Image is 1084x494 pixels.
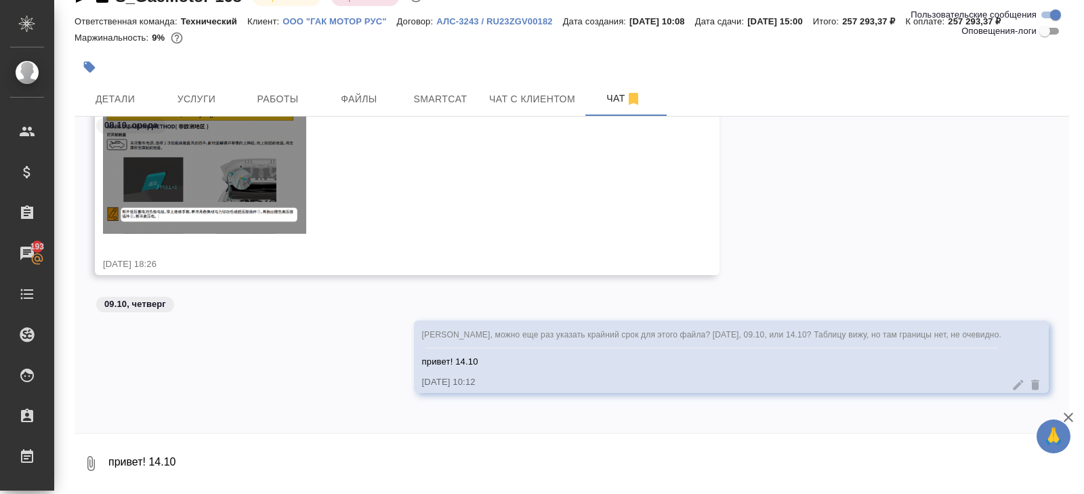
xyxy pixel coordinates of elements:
[422,356,478,367] span: привет! 14.10
[422,330,1001,339] span: [PERSON_NAME], можно еще раз указать крайний срок для этого файла? [DATE], 09.10, или 14.10? Табл...
[104,297,166,311] p: 09.10, четверг
[629,16,695,26] p: [DATE] 10:08
[436,15,562,26] a: АЛС-3243 / RU23ZGV00182
[181,16,247,26] p: Технический
[168,29,186,47] button: 196002.00 RUB;
[422,375,1001,389] div: [DATE] 10:12
[245,91,310,108] span: Работы
[75,33,152,43] p: Маржинальность:
[489,91,575,108] span: Чат с клиентом
[75,52,104,82] button: Добавить тэг
[591,90,656,107] span: Чат
[164,91,229,108] span: Услуги
[842,16,905,26] p: 257 293,37 ₽
[283,15,396,26] a: ООО "ГАК МОТОР РУС"
[103,258,672,271] div: [DATE] 18:26
[103,102,306,234] img: CleanShot 2025-10-08 at 17.26.23@2x.png
[563,16,629,26] p: Дата создания:
[436,16,562,26] p: АЛС-3243 / RU23ZGV00182
[327,91,392,108] span: Файлы
[283,16,396,26] p: ООО "ГАК МОТОР РУС"
[911,8,1037,22] span: Пользовательские сообщения
[83,91,148,108] span: Детали
[22,240,53,253] span: 193
[408,91,473,108] span: Smartcat
[104,119,158,132] p: 08.10, среда
[152,33,168,43] p: 9%
[1042,422,1065,451] span: 🙏
[75,16,181,26] p: Ответственная команда:
[961,24,1037,38] span: Оповещения-логи
[3,236,51,270] a: 193
[247,16,283,26] p: Клиент:
[397,16,437,26] p: Договор:
[1037,419,1070,453] button: 🙏
[747,16,813,26] p: [DATE] 15:00
[813,16,842,26] p: Итого:
[695,16,747,26] p: Дата сдачи:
